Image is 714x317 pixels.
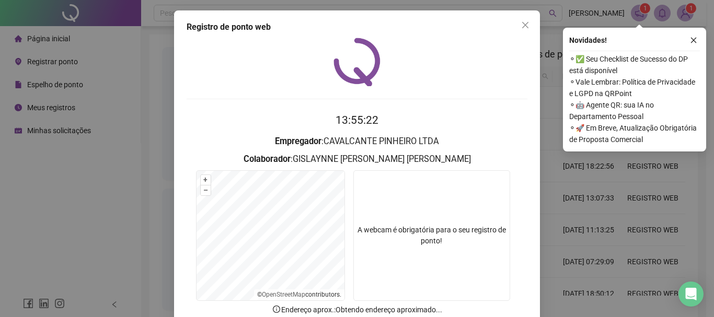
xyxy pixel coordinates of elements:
h3: : CAVALCANTE PINHEIRO LTDA [187,135,527,148]
img: QRPoint [333,38,381,86]
time: 13:55:22 [336,114,378,126]
span: close [690,37,697,44]
span: ⚬ ✅ Seu Checklist de Sucesso do DP está disponível [569,53,700,76]
button: – [201,185,211,195]
div: Open Intercom Messenger [678,281,704,307]
h3: : GISLAYNNE [PERSON_NAME] [PERSON_NAME] [187,152,527,166]
strong: Empregador [275,136,321,146]
button: Close [517,17,534,33]
li: © contributors. [257,291,341,298]
span: info-circle [272,304,281,314]
p: Endereço aprox. : Obtendo endereço aproximado... [187,304,527,315]
span: ⚬ Vale Lembrar: Política de Privacidade e LGPD na QRPoint [569,76,700,99]
strong: Colaborador [244,154,291,164]
button: + [201,175,211,185]
span: close [521,21,529,29]
a: OpenStreetMap [262,291,305,298]
span: ⚬ 🚀 Em Breve, Atualização Obrigatória de Proposta Comercial [569,122,700,145]
div: A webcam é obrigatória para o seu registro de ponto! [353,170,510,301]
div: Registro de ponto web [187,21,527,33]
span: Novidades ! [569,34,607,46]
span: ⚬ 🤖 Agente QR: sua IA no Departamento Pessoal [569,99,700,122]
